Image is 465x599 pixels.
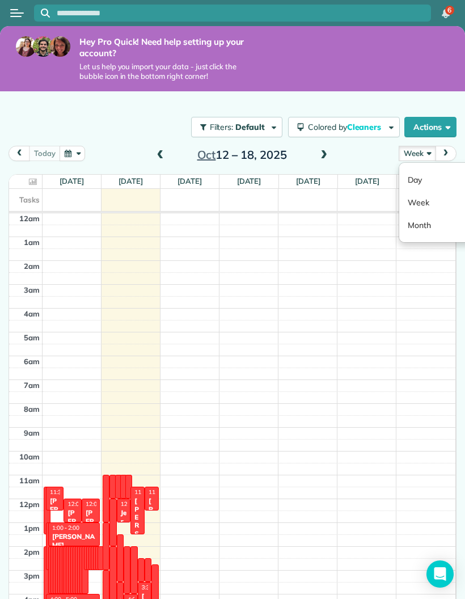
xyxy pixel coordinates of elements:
[399,146,436,161] button: Week
[308,122,385,132] span: Colored by
[347,122,383,132] span: Cleaners
[429,1,465,26] nav: Main
[120,509,128,542] div: Jerwin
[24,381,40,390] span: 7am
[106,485,107,591] div: [PERSON_NAME]
[404,117,456,137] button: Actions
[296,176,320,185] a: [DATE]
[16,36,36,57] img: maria-72a9807cf96188c08ef61303f053569d2e2a8a1cde33d635c8a3ac13582a053d.jpg
[235,122,265,132] span: Default
[355,176,379,185] a: [DATE]
[41,9,50,18] svg: Focus search
[434,1,458,26] div: 6 unread notifications
[288,117,400,137] button: Colored byCleaners
[177,176,202,185] a: [DATE]
[149,488,183,496] span: 11:30 - 12:30
[24,261,40,271] span: 2am
[79,36,261,58] strong: Hey Pro Quick! Need help setting up your account?
[191,117,282,137] button: Filters: Default
[50,36,70,57] img: michelle-19f622bdf1676172e81f8f8fba1fb50e276960ebfe0243fe18214015130c80e4.jpg
[52,533,96,549] div: [PERSON_NAME]
[67,500,98,508] span: 12:00 - 1:00
[210,122,234,132] span: Filters:
[435,146,456,161] button: next
[24,571,40,580] span: 3pm
[171,149,313,161] h2: 12 – 18, 2025
[19,195,40,204] span: Tasks
[142,584,169,591] span: 3:30 - 4:30
[86,500,116,508] span: 12:00 - 1:00
[50,488,84,496] span: 11:30 - 12:30
[447,6,451,15] span: 6
[24,357,40,366] span: 6am
[119,176,143,185] a: [DATE]
[24,428,40,437] span: 9am
[113,509,114,558] div: Aurora
[34,9,50,18] button: Focus search
[24,285,40,294] span: 3am
[33,36,53,57] img: jorge-587dff0eeaa6aab1f244e6dc62b8924c3b6ad411094392a53c71c6c4a576187d.jpg
[79,62,261,81] span: Let us help you import your data - just click the bubble icon in the bottom right corner!
[237,176,261,185] a: [DATE]
[67,509,78,566] div: [PERSON_NAME]
[24,547,40,556] span: 2pm
[24,524,40,533] span: 1pm
[29,146,60,161] button: today
[49,497,61,587] div: [PERSON_NAME] 15th 16th
[134,488,165,496] span: 11:30 - 1:30
[185,117,282,137] a: Filters: Default
[19,500,40,509] span: 12pm
[19,476,40,485] span: 11am
[24,309,40,318] span: 4am
[426,560,454,588] div: Open Intercom Messenger
[120,545,121,569] div: Mon
[24,333,40,342] span: 5am
[24,238,40,247] span: 1am
[24,404,40,414] span: 8am
[19,214,40,223] span: 12am
[19,452,40,461] span: 10am
[10,7,24,19] button: Open menu
[60,176,84,185] a: [DATE]
[121,500,151,508] span: 12:00 - 1:00
[9,146,30,161] button: prev
[52,524,79,531] span: 1:00 - 2:00
[197,147,216,162] span: Oct
[85,509,96,566] div: [PERSON_NAME]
